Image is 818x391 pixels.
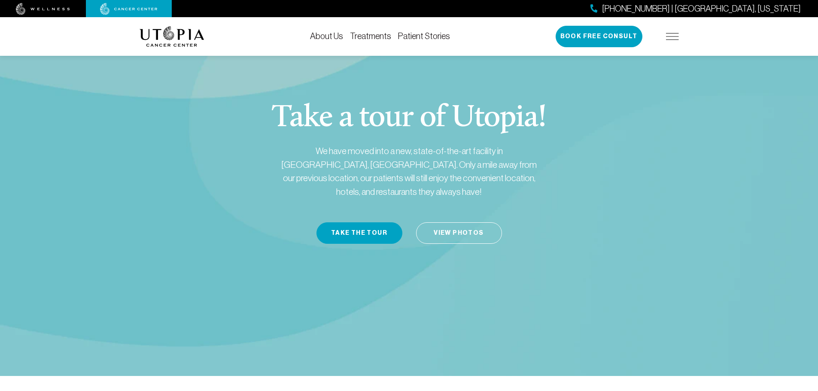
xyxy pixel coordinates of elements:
[272,103,546,134] h1: Take a tour of Utopia!
[666,33,679,40] img: icon-hamburger
[140,26,204,47] img: logo
[276,144,542,198] p: We have moved into a new, state-of-the-art facility in [GEOGRAPHIC_DATA], [GEOGRAPHIC_DATA]. Only...
[350,31,391,41] a: Treatments
[398,31,450,41] a: Patient Stories
[556,26,642,47] button: Book Free Consult
[310,31,343,41] a: About Us
[416,222,502,244] a: View Photos
[16,3,70,15] img: wellness
[602,3,801,15] span: [PHONE_NUMBER] | [GEOGRAPHIC_DATA], [US_STATE]
[100,3,158,15] img: cancer center
[590,3,801,15] a: [PHONE_NUMBER] | [GEOGRAPHIC_DATA], [US_STATE]
[316,222,402,244] button: Take the Tour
